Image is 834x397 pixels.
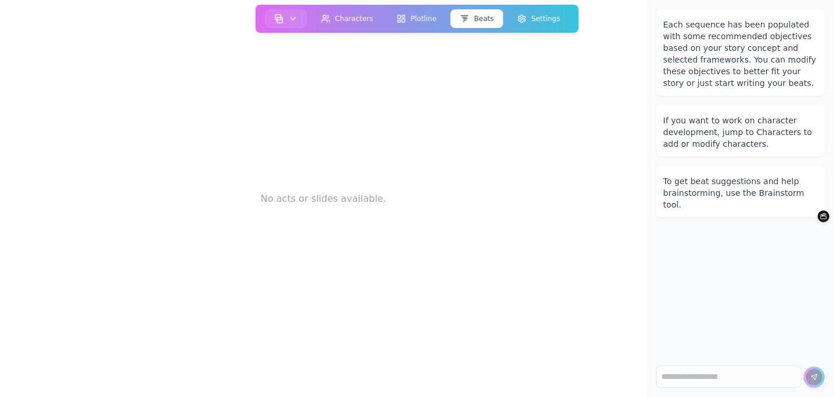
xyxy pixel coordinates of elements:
button: Brainstorm [818,210,829,222]
div: Each sequence has been populated with some recommended objectives based on your story concept and... [663,19,818,89]
button: Settings [508,9,569,28]
a: Beats [448,7,506,30]
a: Settings [506,7,572,30]
img: storyboard [274,14,283,23]
span: No acts or slides available. [260,192,386,206]
a: Characters [309,7,385,30]
a: Plotline [385,7,448,30]
div: If you want to work on character development, jump to Characters to add or modify characters. [663,115,818,150]
div: To get beat suggestions and help brainstorming, use the Brainstorm tool. [663,175,818,210]
button: Plotline [387,9,446,28]
button: Beats [451,9,503,28]
button: Characters [311,9,383,28]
